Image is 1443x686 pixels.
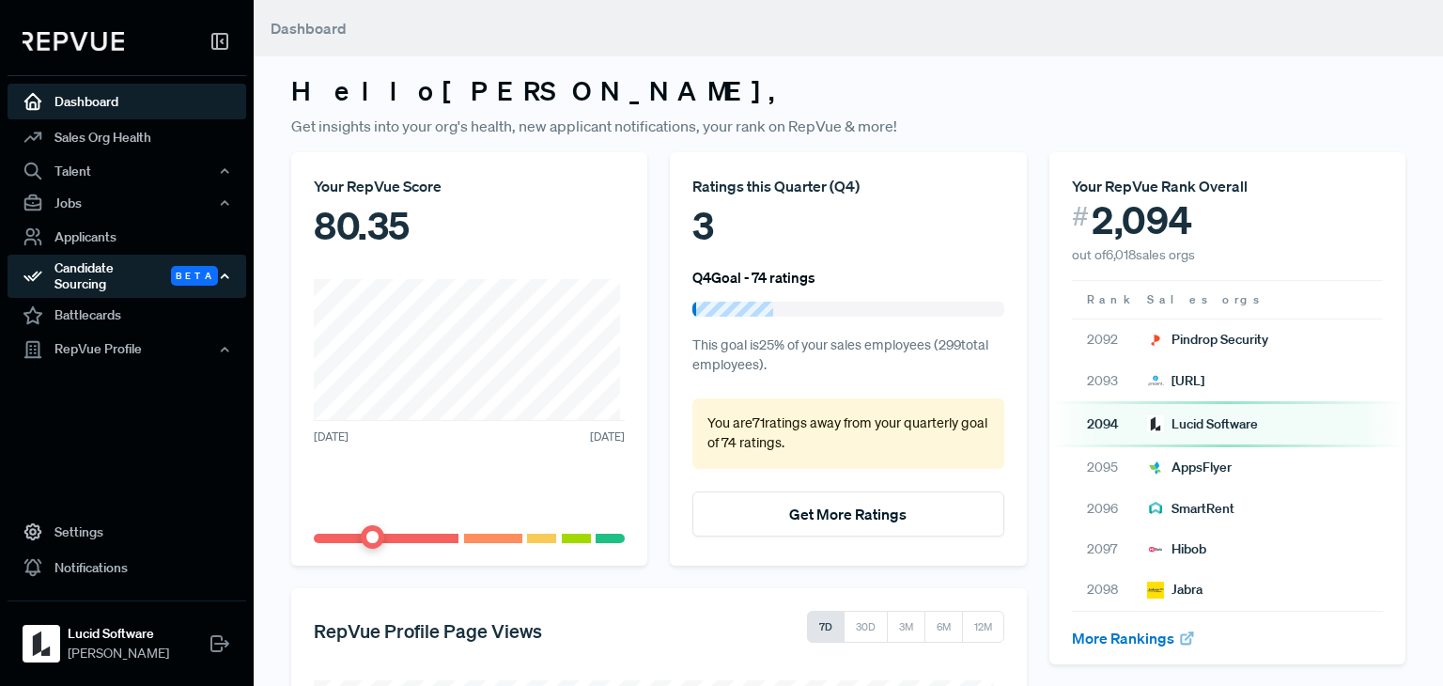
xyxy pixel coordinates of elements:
[314,197,625,254] div: 80.35
[8,255,246,298] button: Candidate Sourcing Beta
[1072,197,1089,236] span: #
[8,514,246,550] a: Settings
[314,429,349,445] span: [DATE]
[1147,371,1204,391] div: [URL]
[1147,582,1164,599] img: Jabra
[8,550,246,585] a: Notifications
[68,624,169,644] strong: Lucid Software
[8,119,246,155] a: Sales Org Health
[692,491,1003,537] button: Get More Ratings
[1147,415,1164,432] img: Lucid Software
[1092,197,1192,242] span: 2,094
[1087,371,1132,391] span: 2093
[8,334,246,366] button: RepVue Profile
[1147,458,1232,477] div: AppsFlyer
[962,611,1004,643] button: 12M
[8,155,246,187] button: Talent
[1147,414,1258,434] div: Lucid Software
[1147,500,1164,517] img: SmartRent
[314,619,542,642] h5: RepVue Profile Page Views
[68,644,169,663] span: [PERSON_NAME]
[887,611,925,643] button: 3M
[1147,330,1268,350] div: Pindrop Security
[8,84,246,119] a: Dashboard
[1087,414,1132,434] span: 2094
[1087,539,1132,559] span: 2097
[1087,330,1132,350] span: 2092
[1087,580,1132,600] span: 2098
[1147,580,1202,600] div: Jabra
[8,255,246,298] div: Candidate Sourcing
[1147,332,1164,349] img: Pindrop Security
[8,298,246,334] a: Battlecards
[1147,460,1164,476] img: AppsFlyer
[707,413,988,454] p: You are 71 ratings away from your quarterly goal of 74 ratings .
[1087,499,1132,519] span: 2096
[1087,291,1132,308] span: Rank
[590,429,625,445] span: [DATE]
[692,335,1003,376] p: This goal is 25 % of your sales employees ( 299 total employees).
[23,32,124,51] img: RepVue
[314,175,625,197] div: Your RepVue Score
[291,115,1405,137] p: Get insights into your org's health, new applicant notifications, your rank on RepVue & more!
[8,187,246,219] button: Jobs
[1072,629,1196,647] a: More Rankings
[271,19,347,38] span: Dashboard
[1147,372,1164,389] img: Prezent.ai
[171,266,218,286] span: Beta
[692,175,1003,197] div: Ratings this Quarter ( Q4 )
[692,269,815,286] h6: Q4 Goal - 74 ratings
[8,219,246,255] a: Applicants
[807,611,845,643] button: 7D
[1147,499,1234,519] div: SmartRent
[291,75,1405,107] h3: Hello [PERSON_NAME] ,
[1087,458,1132,477] span: 2095
[844,611,888,643] button: 30D
[1147,541,1164,558] img: Hibob
[1147,291,1263,308] span: Sales orgs
[1072,177,1248,195] span: Your RepVue Rank Overall
[924,611,963,643] button: 6M
[1072,246,1195,263] span: out of 6,018 sales orgs
[8,600,246,671] a: Lucid SoftwareLucid Software[PERSON_NAME]
[26,629,56,659] img: Lucid Software
[1147,539,1206,559] div: Hibob
[692,197,1003,254] div: 3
